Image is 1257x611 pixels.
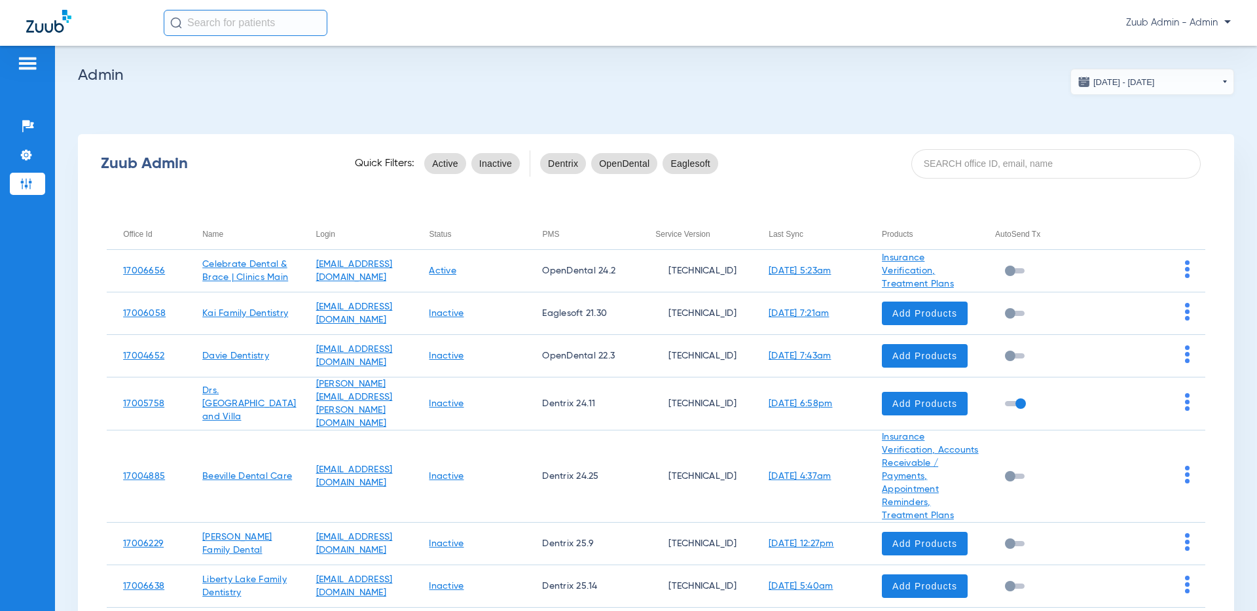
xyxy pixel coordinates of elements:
[123,472,165,481] a: 17004885
[202,309,288,318] a: Kai Family Dentistry
[526,377,639,430] td: Dentrix 24.11
[355,157,414,170] span: Quick Filters:
[639,292,752,335] td: [TECHNICAL_ID]
[882,574,968,598] button: Add Products
[526,335,639,377] td: OpenDental 22.3
[429,582,464,591] a: Inactive
[123,399,164,408] a: 17005758
[316,227,413,241] div: Login
[429,539,464,548] a: Inactive
[78,69,1234,82] h2: Admin
[882,302,968,325] button: Add Products
[670,157,710,170] span: Eaglesoft
[882,227,979,241] div: Products
[655,227,752,241] div: Service Version
[599,157,649,170] span: OpenDental
[123,539,164,548] a: 17006229
[769,472,831,481] a: [DATE] 4:37am
[882,432,979,520] a: Insurance Verification, Accounts Receivable / Payments, Appointment Reminders, Treatment Plans
[1126,16,1231,29] span: Zuub Admin - Admin
[123,227,186,241] div: Office Id
[769,399,832,408] a: [DATE] 6:58pm
[1185,260,1190,278] img: group-dot-blue.svg
[202,386,296,421] a: Drs. [GEOGRAPHIC_DATA] and Villa
[202,575,287,597] a: Liberty Lake Family Dentistry
[164,10,327,36] input: Search for patients
[892,537,957,550] span: Add Products
[769,309,829,318] a: [DATE] 7:21am
[170,17,182,29] img: Search Icon
[995,227,1092,241] div: AutoSend Tx
[892,349,957,362] span: Add Products
[202,227,223,241] div: Name
[1078,75,1091,88] img: date.svg
[639,250,752,292] td: [TECHNICAL_ID]
[432,157,458,170] span: Active
[542,227,639,241] div: PMS
[429,227,526,241] div: Status
[202,351,269,360] a: Davie Dentistry
[316,345,393,367] a: [EMAIL_ADDRESS][DOMAIN_NAME]
[655,227,710,241] div: Service Version
[639,565,752,608] td: [TECHNICAL_ID]
[202,532,272,555] a: [PERSON_NAME] Family Dental
[123,582,164,591] a: 17006638
[424,150,520,177] mat-chip-listbox: status-filters
[526,523,639,565] td: Dentrix 25.9
[202,227,299,241] div: Name
[892,580,957,593] span: Add Products
[769,227,865,241] div: Last Sync
[123,227,152,241] div: Office Id
[316,465,393,487] a: [EMAIL_ADDRESS][DOMAIN_NAME]
[882,344,968,368] button: Add Products
[548,157,578,170] span: Dentrix
[995,227,1040,241] div: AutoSend Tx
[316,302,393,324] a: [EMAIL_ADDRESS][DOMAIN_NAME]
[316,575,393,597] a: [EMAIL_ADDRESS][DOMAIN_NAME]
[429,309,464,318] a: Inactive
[316,260,393,282] a: [EMAIL_ADDRESS][DOMAIN_NAME]
[769,582,833,591] a: [DATE] 5:40am
[123,266,165,275] a: 17006656
[1185,393,1190,411] img: group-dot-blue.svg
[882,227,913,241] div: Products
[639,430,752,523] td: [TECHNICAL_ID]
[769,539,834,548] a: [DATE] 12:27pm
[17,56,38,71] img: hamburger-icon
[882,392,968,415] button: Add Products
[769,266,831,275] a: [DATE] 5:23am
[202,260,288,282] a: Celebrate Dental & Brace | Clinics Main
[1070,69,1234,95] button: [DATE] - [DATE]
[316,379,393,428] a: [PERSON_NAME][EMAIL_ADDRESS][PERSON_NAME][DOMAIN_NAME]
[639,377,752,430] td: [TECHNICAL_ID]
[526,565,639,608] td: Dentrix 25.14
[1185,345,1190,363] img: group-dot-blue.svg
[1185,303,1190,321] img: group-dot-blue.svg
[526,250,639,292] td: OpenDental 24.2
[769,351,831,360] a: [DATE] 7:43am
[911,149,1201,179] input: SEARCH office ID, email, name
[429,472,464,481] a: Inactive
[882,532,968,555] button: Add Products
[1185,533,1190,551] img: group-dot-blue.svg
[316,532,393,555] a: [EMAIL_ADDRESS][DOMAIN_NAME]
[123,351,164,360] a: 17004652
[429,266,456,275] a: Active
[892,307,957,320] span: Add Products
[882,253,954,288] a: Insurance Verification, Treatment Plans
[769,227,803,241] div: Last Sync
[202,472,292,481] a: Beeville Dental Care
[639,523,752,565] td: [TECHNICAL_ID]
[429,399,464,408] a: Inactive
[429,227,451,241] div: Status
[101,157,332,170] div: Zuub Admin
[429,351,464,360] a: Inactive
[479,157,512,170] span: Inactive
[316,227,335,241] div: Login
[123,309,166,318] a: 17006058
[526,292,639,335] td: Eaglesoft 21.30
[526,430,639,523] td: Dentrix 24.25
[540,150,718,177] mat-chip-listbox: pms-filters
[542,227,559,241] div: PMS
[1185,576,1190,593] img: group-dot-blue.svg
